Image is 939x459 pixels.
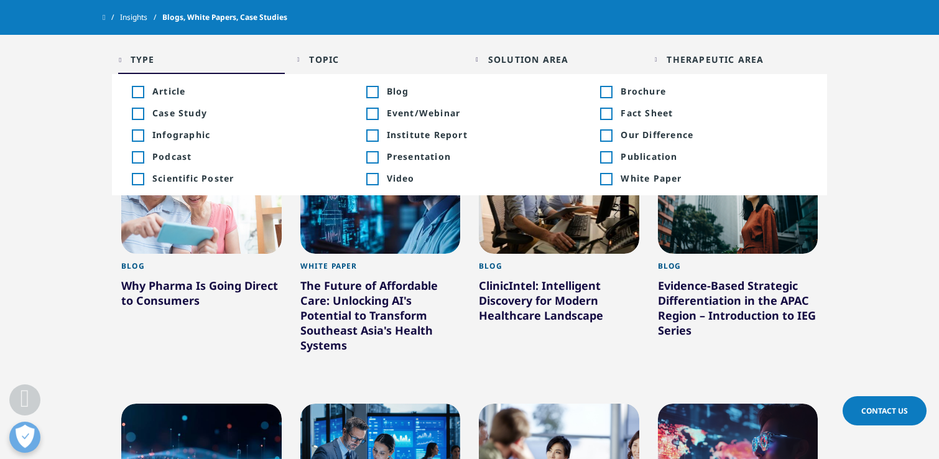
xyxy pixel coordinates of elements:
[121,278,282,313] div: Why Pharma Is Going Direct to Consumers
[658,261,818,278] div: Blog
[353,80,587,102] li: Inclusion filter on Blog; 1,405 result
[118,124,353,146] li: Inclusion filter on Infographic; 118 results
[132,174,143,185] div: Inclusion filter on Scientific Poster; 13 results
[600,108,611,119] div: Inclusion filter on Fact Sheet; 696 results
[621,129,807,141] span: Our Difference
[152,151,339,162] span: Podcast
[353,102,587,124] li: Inclusion filter on Event/Webinar; 921 results
[621,85,807,97] span: Brochure
[300,278,461,358] div: The Future of Affordable Care: Unlocking AI's Potential to Transform Southeast Asia's Health Systems
[843,396,927,425] a: Contact Us
[132,130,143,141] div: Inclusion filter on Infographic; 118 results
[131,53,155,65] div: Type facet.
[132,152,143,163] div: Inclusion filter on Podcast; 82 results
[9,422,40,453] button: Open Preferences
[366,108,377,119] div: Inclusion filter on Event/Webinar; 921 results
[152,107,339,119] span: Case Study
[387,85,573,97] span: Blog
[586,80,821,102] li: Inclusion filter on Brochure; 51 results
[658,254,818,370] a: Blog Evidence-Based Strategic Differentiation in the APAC Region – Introduction to IEG Series
[132,108,143,119] div: Inclusion filter on Case Study; 306 results
[586,146,821,167] li: Inclusion filter on Publication; 174 results
[353,167,587,189] li: Inclusion filter on Video; 273 results
[366,152,377,163] div: Inclusion filter on Presentation; 272 results
[152,172,339,184] span: Scientific Poster
[387,107,573,119] span: Event/Webinar
[586,102,821,124] li: Inclusion filter on Fact Sheet; 696 results
[387,151,573,162] span: Presentation
[667,53,764,65] div: Therapeutic Area facet.
[300,254,461,385] a: White Paper The Future of Affordable Care: Unlocking AI's Potential to Transform Southeast Asia's...
[586,167,821,189] li: Inclusion filter on White Paper; 844 results
[600,86,611,98] div: Inclusion filter on Brochure; 51 results
[162,6,287,29] span: Blogs, White Papers, Case Studies
[600,130,611,141] div: Inclusion filter on Our Difference; 1 result
[600,152,611,163] div: Inclusion filter on Publication; 174 results
[309,53,339,65] div: Topic facet.
[658,278,818,343] div: Evidence-Based Strategic Differentiation in the APAC Region – Introduction to IEG Series
[387,129,573,141] span: Institute Report
[488,53,569,65] div: Solution Area facet.
[120,6,162,29] a: Insights
[621,107,807,119] span: Fact Sheet
[152,129,339,141] span: Infographic
[118,102,353,124] li: Inclusion filter on Case Study; 306 results
[121,254,282,340] a: Blog Why Pharma Is Going Direct to Consumers
[387,172,573,184] span: Video
[121,261,282,278] div: Blog
[118,80,353,102] li: Inclusion filter on Article; 221 results
[366,174,377,185] div: Inclusion filter on Video; 273 results
[600,174,611,185] div: Inclusion filter on White Paper; 844 results
[300,261,461,278] div: White Paper
[621,172,807,184] span: White Paper
[861,406,908,416] span: Contact Us
[586,124,821,146] li: Inclusion filter on Our Difference; 1 result
[479,261,639,278] div: Blog
[479,254,639,355] a: Blog ClinicIntel: Intelligent Discovery for Modern Healthcare Landscape
[152,85,339,97] span: Article
[118,167,353,189] li: Inclusion filter on Scientific Poster; 13 results
[366,130,377,141] div: Inclusion filter on Institute Report; 129 results
[479,278,639,328] div: ClinicIntel: Intelligent Discovery for Modern Healthcare Landscape
[366,86,377,98] div: Inclusion filter on Blog; 1,405 result
[353,146,587,167] li: Inclusion filter on Presentation; 272 results
[621,151,807,162] span: Publication
[132,86,143,98] div: Inclusion filter on Article; 221 results
[353,124,587,146] li: Inclusion filter on Institute Report; 129 results
[118,146,353,167] li: Inclusion filter on Podcast; 82 results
